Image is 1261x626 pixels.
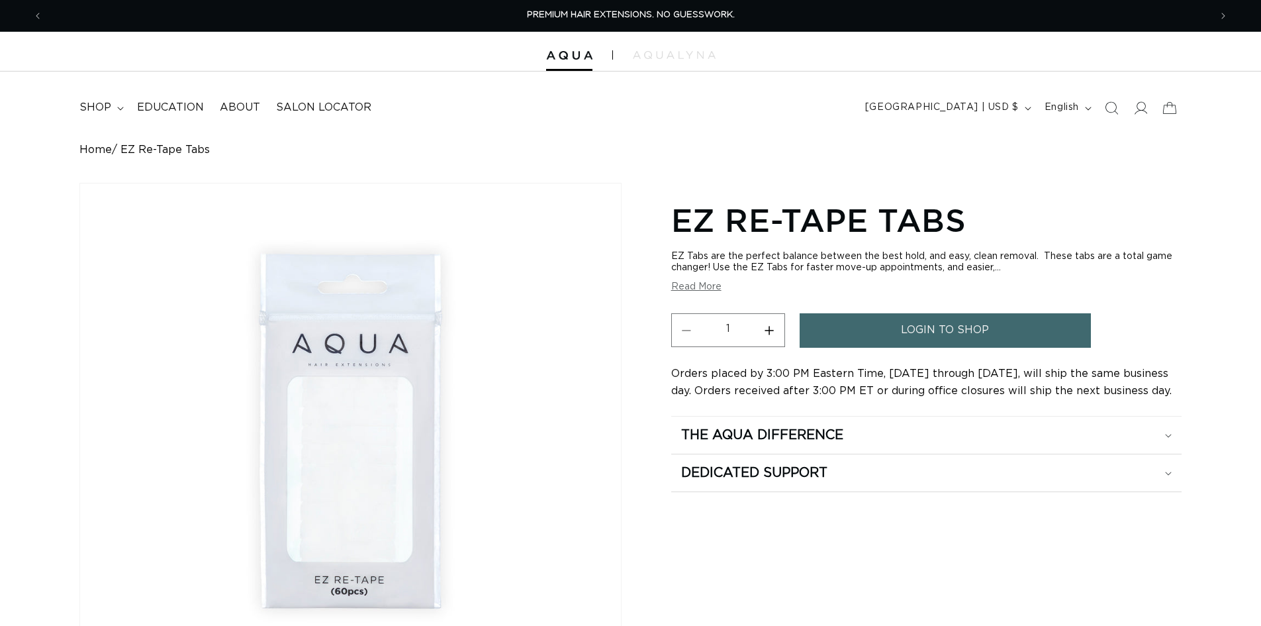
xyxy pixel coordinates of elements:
a: Education [129,93,212,123]
span: Education [137,101,204,115]
img: Aqua Hair Extensions [546,51,592,60]
span: PREMIUM HAIR EXTENSIONS. NO GUESSWORK. [527,11,735,19]
span: English [1045,101,1079,115]
a: login to shop [800,313,1091,347]
div: EZ Tabs are the perfect balance between the best hold, and easy, clean removal. These tabs are a ... [671,251,1182,274]
span: login to shop [901,313,989,347]
button: [GEOGRAPHIC_DATA] | USD $ [857,95,1037,121]
span: Salon Locator [276,101,371,115]
nav: breadcrumbs [79,144,1182,156]
a: Salon Locator [268,93,379,123]
span: About [220,101,260,115]
span: Orders placed by 3:00 PM Eastern Time, [DATE] through [DATE], will ship the same business day. Or... [671,368,1172,396]
summary: shop [71,93,129,123]
summary: The Aqua Difference [671,417,1182,454]
a: Home [79,144,112,156]
button: English [1037,95,1097,121]
button: Read More [671,282,722,293]
span: EZ Re-Tape Tabs [120,144,210,156]
h2: Dedicated Support [681,464,827,482]
button: Previous announcement [23,3,52,28]
a: About [212,93,268,123]
span: shop [79,101,111,115]
img: aqualyna.com [633,51,716,59]
button: Next announcement [1209,3,1238,28]
h2: The Aqua Difference [681,427,843,444]
summary: Dedicated Support [671,454,1182,492]
span: [GEOGRAPHIC_DATA] | USD $ [865,101,1019,115]
h1: EZ Re-Tape Tabs [671,199,1182,240]
summary: Search [1097,93,1126,123]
